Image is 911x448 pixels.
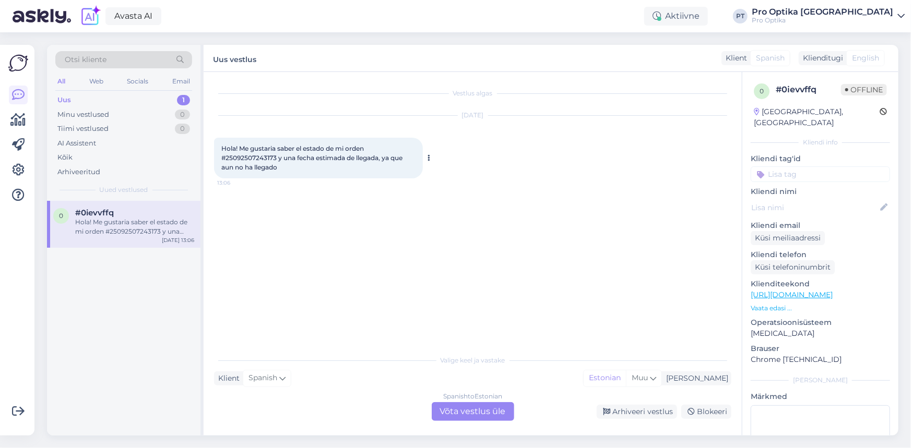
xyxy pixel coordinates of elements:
[65,54,107,65] span: Otsi kliente
[799,53,843,64] div: Klienditugi
[597,405,677,419] div: Arhiveeri vestlus
[752,8,905,25] a: Pro Optika [GEOGRAPHIC_DATA]Pro Optika
[751,231,825,245] div: Küsi meiliaadressi
[751,343,890,354] p: Brauser
[105,7,161,25] a: Avasta AI
[751,186,890,197] p: Kliendi nimi
[214,111,731,120] div: [DATE]
[443,392,502,401] div: Spanish to Estonian
[752,16,893,25] div: Pro Optika
[432,402,514,421] div: Võta vestlus üle
[57,124,109,134] div: Tiimi vestlused
[75,217,194,236] div: Hola! Me gustaria saber el estado de mi orden #25092507243173 y una fecha estimada de llegada, ya...
[776,83,841,96] div: # 0ievvffq
[79,5,101,27] img: explore-ai
[751,202,878,213] input: Lisa nimi
[733,9,748,23] div: PT
[751,391,890,402] p: Märkmed
[852,53,879,64] span: English
[175,124,190,134] div: 0
[751,249,890,260] p: Kliendi telefon
[57,138,96,149] div: AI Assistent
[752,8,893,16] div: Pro Optika [GEOGRAPHIC_DATA]
[57,152,73,163] div: Kõik
[162,236,194,244] div: [DATE] 13:06
[751,354,890,365] p: Chrome [TECHNICAL_ID]
[644,7,708,26] div: Aktiivne
[213,51,256,65] label: Uus vestlus
[751,153,890,164] p: Kliendi tag'id
[59,212,63,220] span: 0
[751,279,890,289] p: Klienditeekond
[632,373,648,382] span: Muu
[75,208,114,217] span: #0ievvffq
[175,110,190,120] div: 0
[217,179,256,187] span: 13:06
[8,53,28,73] img: Askly Logo
[841,84,887,95] span: Offline
[249,372,277,384] span: Spanish
[57,167,100,177] div: Arhiveeritud
[662,373,728,384] div: [PERSON_NAME]
[57,95,71,105] div: Uus
[214,356,731,365] div: Valige keel ja vastake
[721,53,747,64] div: Klient
[681,405,731,419] div: Blokeeri
[100,185,148,195] span: Uued vestlused
[751,328,890,339] p: [MEDICAL_DATA]
[57,110,109,120] div: Minu vestlused
[214,373,240,384] div: Klient
[751,138,890,147] div: Kliendi info
[170,75,192,88] div: Email
[760,87,764,95] span: 0
[751,166,890,182] input: Lisa tag
[584,370,626,386] div: Estonian
[751,220,890,231] p: Kliendi email
[214,89,731,98] div: Vestlus algas
[756,53,785,64] span: Spanish
[125,75,150,88] div: Socials
[87,75,105,88] div: Web
[751,290,833,299] a: [URL][DOMAIN_NAME]
[177,95,190,105] div: 1
[55,75,67,88] div: All
[751,260,835,274] div: Küsi telefoninumbrit
[751,304,890,313] p: Vaata edasi ...
[751,317,890,328] p: Operatsioonisüsteem
[754,106,880,128] div: [GEOGRAPHIC_DATA], [GEOGRAPHIC_DATA]
[221,144,404,171] span: Hola! Me gustaria saber el estado de mi orden #25092507243173 y una fecha estimada de llegada, ya...
[751,376,890,385] div: [PERSON_NAME]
